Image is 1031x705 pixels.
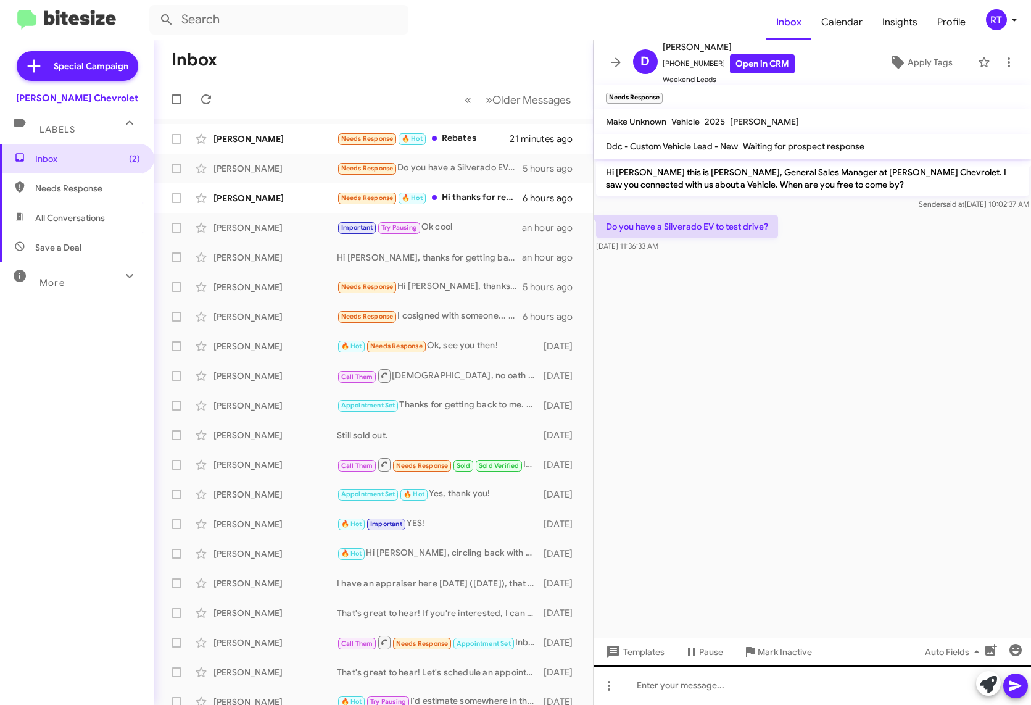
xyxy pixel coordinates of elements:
a: Inbox [766,4,811,40]
a: Calendar [811,4,872,40]
div: [PERSON_NAME] [213,370,337,382]
div: RT [986,9,1007,30]
h1: Inbox [172,50,217,70]
span: Sender [DATE] 10:02:37 AM [918,199,1029,209]
div: [DATE] [542,607,582,619]
span: [PHONE_NUMBER] [663,54,795,73]
div: 6 hours ago [523,311,582,323]
span: 🔥 Hot [341,342,362,350]
span: (2) [129,152,140,165]
div: [PERSON_NAME] [213,429,337,441]
div: Yes, thank you! [337,487,542,501]
div: [DATE] [542,577,582,590]
div: 21 minutes ago [510,133,582,145]
div: [PERSON_NAME] [213,459,337,471]
button: Next [478,87,578,112]
span: Sold Verified [479,462,520,470]
div: [PERSON_NAME] [213,192,337,204]
div: [DATE] [542,548,582,560]
span: Needs Response [35,182,140,194]
div: [PERSON_NAME] [213,133,337,145]
div: [PERSON_NAME] [213,222,337,234]
span: Inbox [35,152,140,165]
span: » [486,92,492,107]
div: [PERSON_NAME] [213,399,337,412]
div: [PERSON_NAME] [213,607,337,619]
a: Insights [872,4,927,40]
button: RT [975,9,1017,30]
span: [PERSON_NAME] [663,40,795,54]
span: Save a Deal [35,241,81,254]
span: 🔥 Hot [341,520,362,528]
span: 🔥 Hot [404,490,424,498]
span: Needs Response [396,640,449,648]
span: Sold [457,462,471,470]
button: Mark Inactive [733,641,822,663]
div: I cosigned with someone... he is getting it [337,309,523,323]
div: I have an appraiser here [DATE] ([DATE]), that work? [337,577,542,590]
span: Important [370,520,402,528]
span: Important [341,223,373,232]
span: Ddc - Custom Vehicle Lead - New [606,141,738,152]
div: Hi [PERSON_NAME], thanks for getting back to me. We have our Tahoe priced to market and priced to... [337,251,522,264]
span: Call Them [341,462,373,470]
span: Vehicle [671,116,700,127]
div: [DATE] [542,518,582,530]
small: Needs Response [606,93,663,104]
div: [PERSON_NAME] [213,251,337,264]
span: Appointment Set [341,401,395,409]
span: Needs Response [370,342,423,350]
span: Labels [39,124,75,135]
div: [PERSON_NAME] [213,162,337,175]
span: [DATE] 11:36:33 AM [596,241,658,251]
span: Pause [699,641,723,663]
span: Needs Response [341,312,394,320]
button: Previous [457,87,479,112]
button: Auto Fields [915,641,994,663]
div: Do you have a Silverado EV to test drive? [337,161,523,175]
div: Still sold out. [337,429,542,441]
div: [PERSON_NAME] [213,636,337,649]
span: D [640,52,650,72]
div: [PERSON_NAME] [213,488,337,501]
button: Apply Tags [869,51,972,73]
span: Templates [603,641,665,663]
span: Older Messages [492,93,571,107]
span: said at [942,199,964,209]
div: Inbound Call [337,457,542,472]
a: Open in CRM [730,54,795,73]
span: 🔥 Hot [402,194,423,202]
span: Mark Inactive [758,641,812,663]
div: Inbound Call [337,635,542,650]
button: Templates [594,641,674,663]
span: All Conversations [35,212,105,224]
div: [DATE] [542,399,582,412]
span: Needs Response [341,194,394,202]
span: Call Them [341,640,373,648]
span: [PERSON_NAME] [730,116,799,127]
div: [PERSON_NAME] [213,281,337,293]
span: Waiting for prospect response [743,141,864,152]
span: 🔥 Hot [341,549,362,557]
span: Apply Tags [908,51,953,73]
div: [PERSON_NAME] Chevrolet [16,92,138,104]
a: Special Campaign [17,51,138,81]
div: [PERSON_NAME] [213,666,337,678]
span: More [39,277,65,288]
div: [DATE] [542,636,582,649]
div: an hour ago [522,222,582,234]
span: Special Campaign [54,60,128,72]
div: [PERSON_NAME] [213,340,337,352]
div: [DATE] [542,666,582,678]
span: Appointment Set [341,490,395,498]
div: [DATE] [542,488,582,501]
div: [PERSON_NAME] [213,518,337,530]
span: Call Them [341,373,373,381]
div: [DATE] [542,370,582,382]
span: Make Unknown [606,116,666,127]
span: Needs Response [341,135,394,143]
div: an hour ago [522,251,582,264]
